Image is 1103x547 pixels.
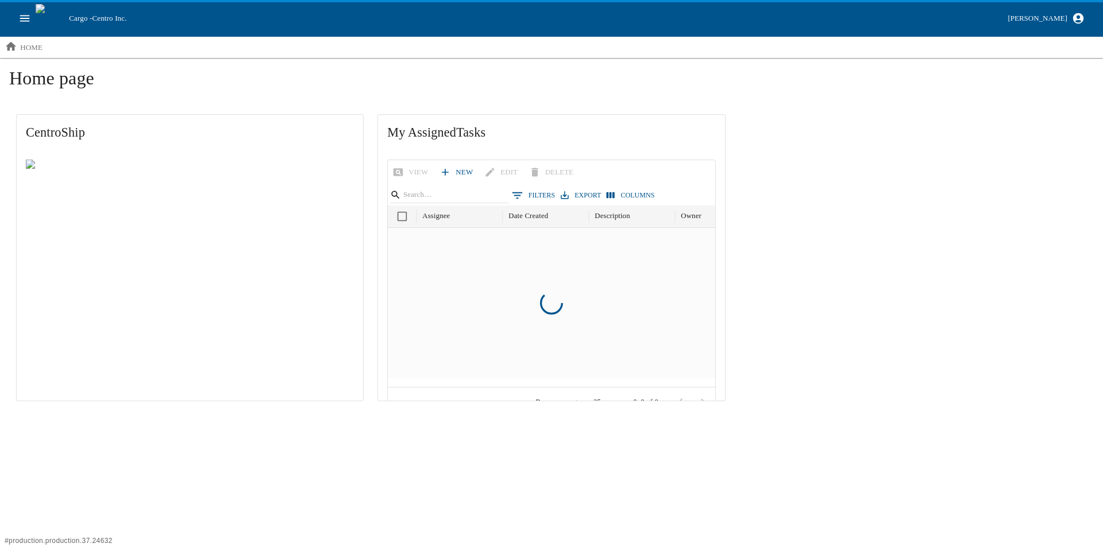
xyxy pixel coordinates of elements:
button: Export [558,187,604,204]
div: Assignee [422,212,450,220]
div: Cargo - [64,13,1003,24]
div: Owner [681,212,701,220]
div: Search [390,187,509,205]
button: Select columns [604,187,657,204]
img: Centro ship [26,160,83,173]
button: open drawer [14,7,36,29]
p: home [20,42,43,53]
a: New [437,162,477,183]
div: Description [595,212,630,220]
button: Show filters [509,187,558,204]
span: CentroShip [26,124,354,141]
h1: Home page [9,67,1094,98]
input: Search… [403,187,493,203]
div: 25 [587,394,615,410]
img: cargo logo [36,4,64,33]
p: Rows per page: [536,397,583,407]
button: [PERSON_NAME] [1003,9,1089,29]
span: Tasks [456,125,485,139]
span: My Assigned [387,124,715,141]
p: 0–0 of 0 [633,397,658,407]
span: Centro Inc. [92,14,126,22]
div: Date Created [508,212,548,220]
div: [PERSON_NAME] [1008,12,1067,25]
